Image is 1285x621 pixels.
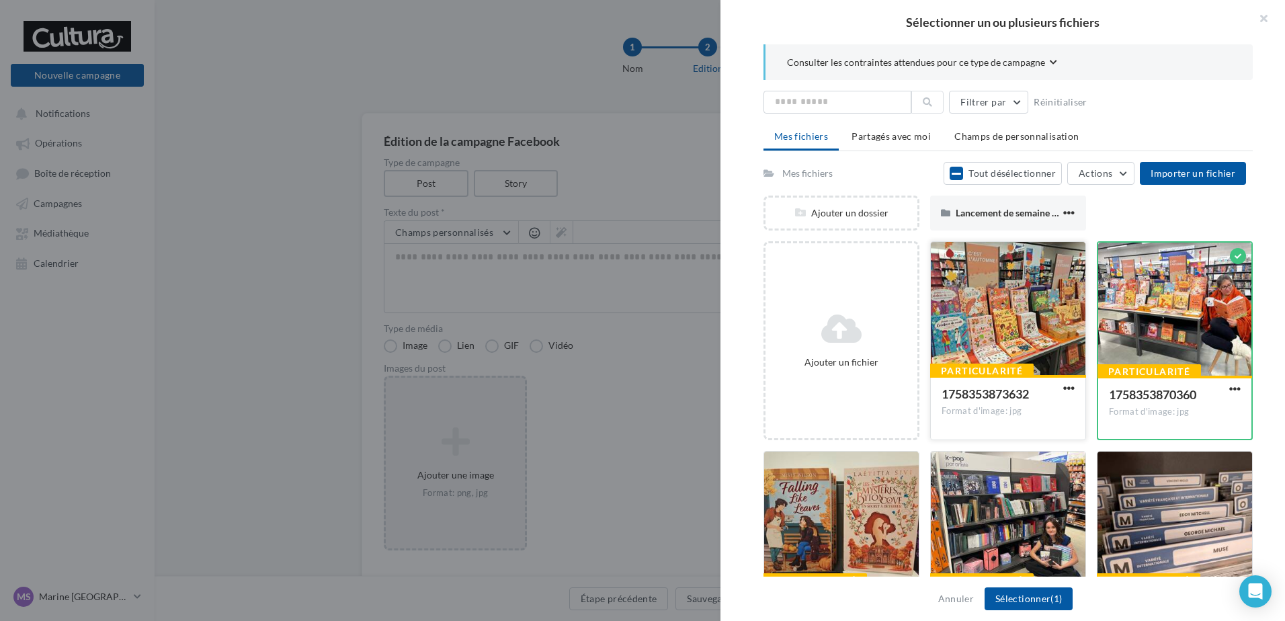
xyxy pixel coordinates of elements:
span: Consulter les contraintes attendues pour ce type de campagne [787,56,1045,69]
button: Filtrer par [949,91,1028,114]
h2: Sélectionner un ou plusieurs fichiers [742,16,1263,28]
div: Particularité [930,573,1034,588]
button: Consulter les contraintes attendues pour ce type de campagne [787,55,1057,72]
span: 1758353873632 [942,386,1029,401]
div: Mes fichiers [782,167,833,180]
div: Particularité [1097,573,1200,588]
span: Actions [1079,167,1112,179]
button: Tout désélectionner [944,162,1062,185]
span: Mes fichiers [774,130,828,142]
button: Sélectionner(1) [985,587,1073,610]
button: Importer un fichier [1140,162,1246,185]
div: Particularité [930,364,1034,378]
span: Importer un fichier [1151,167,1235,179]
div: Ajouter un fichier [771,356,912,369]
button: Actions [1067,162,1134,185]
button: Annuler [933,591,979,607]
div: Open Intercom Messenger [1239,575,1272,608]
span: Champs de personnalisation [954,130,1079,142]
span: (1) [1050,593,1062,604]
div: Ajouter un dossier [765,206,917,220]
span: Lancement de semaine S50 [956,207,1068,218]
div: Particularité [763,573,867,588]
div: Format d'image: jpg [942,405,1075,417]
span: Partagés avec moi [852,130,931,142]
div: Format d'image: jpg [1109,406,1241,418]
button: Réinitialiser [1028,94,1093,110]
span: 1758353870360 [1109,387,1196,402]
div: Particularité [1097,364,1201,379]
